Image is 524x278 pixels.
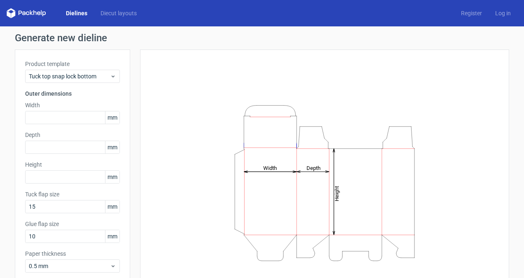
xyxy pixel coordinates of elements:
[25,90,120,98] h3: Outer dimensions
[29,72,110,80] span: Tuck top snap lock bottom
[25,250,120,258] label: Paper thickness
[94,9,143,17] a: Diecut layouts
[25,131,120,139] label: Depth
[306,165,320,171] tspan: Depth
[25,190,120,198] label: Tuck flap size
[105,141,119,153] span: mm
[15,33,509,43] h1: Generate new dieline
[105,171,119,183] span: mm
[105,111,119,124] span: mm
[25,220,120,228] label: Glue flap size
[454,9,489,17] a: Register
[59,9,94,17] a: Dielines
[105,200,119,213] span: mm
[334,186,340,201] tspan: Height
[105,230,119,243] span: mm
[25,60,120,68] label: Product template
[25,160,120,169] label: Height
[29,262,110,270] span: 0.5 mm
[25,101,120,109] label: Width
[263,165,277,171] tspan: Width
[489,9,517,17] a: Log in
